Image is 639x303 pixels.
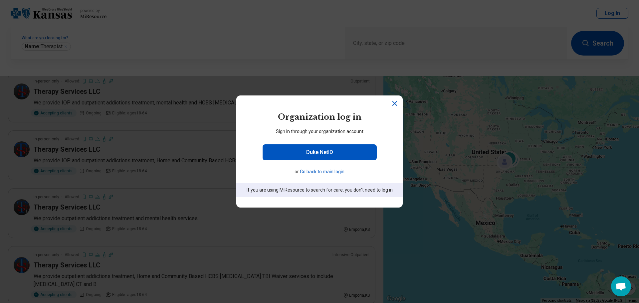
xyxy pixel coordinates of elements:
section: Login Dialog [236,95,403,208]
button: Close [391,99,399,107]
h2: Organization log in [236,111,403,123]
p: If you are using MiResource to search for care, you don’t need to log in [236,183,403,197]
button: Go back to main login [300,168,344,175]
a: Duke NetID [263,144,377,160]
p: Sign in through your organization account [236,128,403,135]
p: or [240,168,399,175]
